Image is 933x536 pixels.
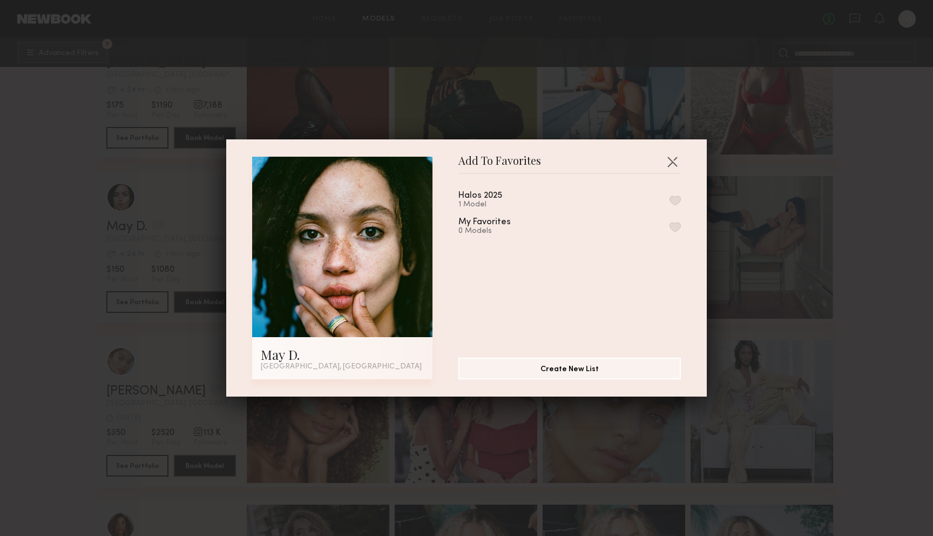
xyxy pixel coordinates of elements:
div: [GEOGRAPHIC_DATA], [GEOGRAPHIC_DATA] [261,363,424,371]
div: 1 Model [458,200,528,209]
span: Add To Favorites [458,157,541,173]
button: Create New List [458,358,681,379]
div: 0 Models [458,227,537,236]
div: My Favorites [458,218,511,227]
div: May D. [261,346,424,363]
div: Halos 2025 [458,191,502,200]
button: Close [664,153,681,170]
